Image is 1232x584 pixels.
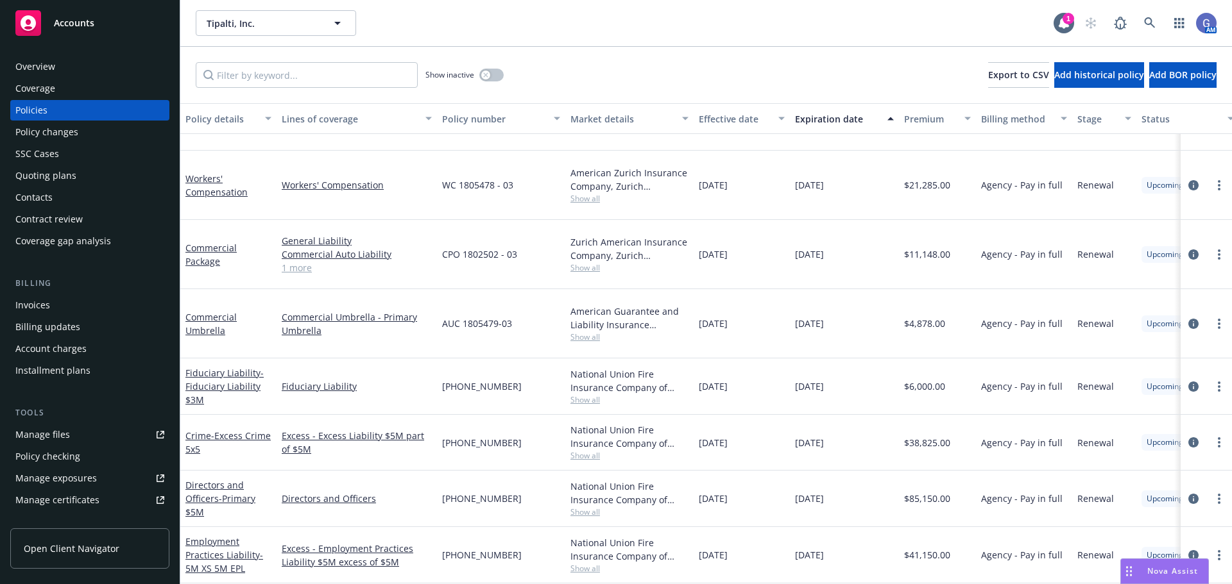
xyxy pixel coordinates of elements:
[1077,548,1114,562] span: Renewal
[442,317,512,330] span: AUC 1805479-03
[570,193,689,204] span: Show all
[1147,493,1183,505] span: Upcoming
[1211,547,1227,563] a: more
[185,311,237,337] a: Commercial Umbrella
[15,78,55,99] div: Coverage
[1186,491,1201,506] a: circleInformation
[282,429,432,456] a: Excess - Excess Liability $5M part of $5M
[904,380,945,393] span: $6,000.00
[282,178,432,192] a: Workers' Compensation
[1186,316,1201,331] a: circleInformation
[795,247,824,261] span: [DATE]
[1077,492,1114,505] span: Renewal
[790,103,899,134] button: Expiration date
[1186,178,1201,193] a: circleInformation
[185,430,271,455] span: - Excess Crime 5x5
[1186,547,1201,563] a: circleInformation
[282,542,432,569] a: Excess - Employment Practices Liability $5M excess of $5M
[1077,436,1114,449] span: Renewal
[1149,69,1217,81] span: Add BOR policy
[15,231,111,251] div: Coverage gap analysis
[437,103,565,134] button: Policy number
[15,317,80,337] div: Billing updates
[10,512,169,532] a: Manage claims
[185,172,248,198] a: Workers' Compensation
[15,490,99,510] div: Manage certificates
[15,424,70,445] div: Manage files
[10,5,169,41] a: Accounts
[570,450,689,461] span: Show all
[981,548,1063,562] span: Agency - Pay in full
[10,187,169,208] a: Contacts
[1186,435,1201,450] a: circleInformation
[570,367,689,394] div: National Union Fire Insurance Company of [GEOGRAPHIC_DATA], [GEOGRAPHIC_DATA], AIG
[981,492,1063,505] span: Agency - Pay in full
[1149,62,1217,88] button: Add BOR policy
[442,548,522,562] span: [PHONE_NUMBER]
[282,112,418,126] div: Lines of coverage
[10,144,169,164] a: SSC Cases
[699,178,728,192] span: [DATE]
[196,62,418,88] input: Filter by keyword...
[1120,558,1209,584] button: Nova Assist
[981,436,1063,449] span: Agency - Pay in full
[425,69,474,80] span: Show inactive
[442,178,513,192] span: WC 1805478 - 03
[185,430,271,455] a: Crime
[15,144,59,164] div: SSC Cases
[15,56,55,77] div: Overview
[185,242,237,267] a: Commercial Package
[10,165,169,186] a: Quoting plans
[10,122,169,142] a: Policy changes
[699,436,728,449] span: [DATE]
[570,262,689,273] span: Show all
[1186,379,1201,394] a: circleInformation
[185,367,264,406] a: Fiduciary Liability
[15,512,80,532] div: Manage claims
[904,548,950,562] span: $41,150.00
[282,310,432,337] a: Commercial Umbrella - Primary Umbrella
[442,492,522,505] span: [PHONE_NUMBER]
[15,295,50,315] div: Invoices
[277,103,437,134] button: Lines of coverage
[282,492,432,505] a: Directors and Officers
[10,295,169,315] a: Invoices
[981,178,1063,192] span: Agency - Pay in full
[10,317,169,337] a: Billing updates
[699,247,728,261] span: [DATE]
[282,261,432,274] a: 1 more
[1137,10,1163,36] a: Search
[981,112,1053,126] div: Billing method
[1167,10,1192,36] a: Switch app
[565,103,694,134] button: Market details
[10,277,169,290] div: Billing
[1063,13,1074,24] div: 1
[1211,435,1227,450] a: more
[988,62,1049,88] button: Export to CSV
[442,380,522,393] span: [PHONE_NUMBER]
[196,10,356,36] button: Tipalti, Inc.
[795,436,824,449] span: [DATE]
[1054,62,1144,88] button: Add historical policy
[185,479,255,518] a: Directors and Officers
[795,178,824,192] span: [DATE]
[1077,247,1114,261] span: Renewal
[1077,178,1114,192] span: Renewal
[10,446,169,467] a: Policy checking
[15,338,87,359] div: Account charges
[699,112,771,126] div: Effective date
[988,69,1049,81] span: Export to CSV
[1147,381,1183,392] span: Upcoming
[24,542,119,555] span: Open Client Navigator
[15,187,53,208] div: Contacts
[570,423,689,450] div: National Union Fire Insurance Company of [GEOGRAPHIC_DATA], [GEOGRAPHIC_DATA], AIG
[1211,247,1227,262] a: more
[15,468,97,488] div: Manage exposures
[976,103,1072,134] button: Billing method
[1211,379,1227,394] a: more
[904,178,950,192] span: $21,285.00
[1211,178,1227,193] a: more
[1072,103,1136,134] button: Stage
[904,436,950,449] span: $38,825.00
[1142,112,1220,126] div: Status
